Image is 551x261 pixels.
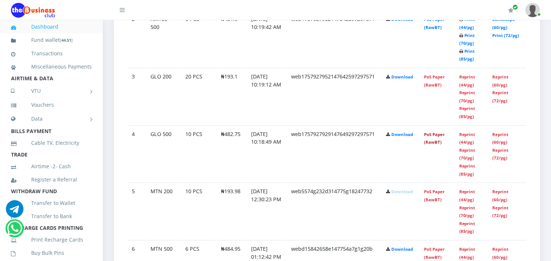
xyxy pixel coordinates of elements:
td: ₦482.75 [217,125,246,182]
a: Dashboard [11,18,92,35]
a: VTU [11,82,92,100]
td: AIRTEL 500 [146,10,180,67]
a: PoS Paper (RawBT) [424,74,445,88]
td: 4 [127,125,145,182]
a: Reprint (72/pg) [492,147,508,161]
a: Print Recharge Cards [11,231,92,248]
td: 10 PCS [181,183,216,239]
a: Print (44/pg) [459,16,475,30]
a: Airtime -2- Cash [11,158,92,175]
a: PoS Paper (RawBT) [424,189,445,202]
b: 44.51 [61,37,71,43]
a: PoS Paper (RawBT) [424,246,445,260]
a: Reprint (44/pg) [459,132,475,145]
td: 5 PCS [181,10,216,67]
td: [DATE] 10:18:49 AM [247,125,286,182]
a: Landscape (60/pg) [492,16,515,30]
td: web5574g232d314775g18247732 [287,183,381,239]
a: Reprint (72/pg) [492,90,508,103]
td: ₦481.9 [217,10,246,67]
td: 2 [127,10,145,67]
small: [ ] [60,37,73,43]
a: Reprint (70/pg) [459,90,475,103]
a: Download [391,246,413,252]
a: Print (72/pg) [492,33,519,38]
td: 5 [127,183,145,239]
a: Chat for support [7,225,22,237]
td: web1757927952147642597297571 [287,68,381,125]
a: Transfer to Bank [11,208,92,225]
a: Reprint (85/pg) [459,163,475,177]
td: [DATE] 12:30:23 PM [247,183,286,239]
td: 10 PCS [181,125,216,182]
a: Chat for support [6,206,23,218]
img: Logo [11,3,55,18]
i: Renew/Upgrade Subscription [508,7,514,13]
a: Reprint (60/pg) [492,74,508,88]
a: Reprint (60/pg) [492,132,508,145]
td: web1757927982147642897297571 [287,10,381,67]
td: [DATE] 10:19:12 AM [247,68,286,125]
a: Download [391,74,413,80]
a: Miscellaneous Payments [11,58,92,75]
a: Download [391,189,413,194]
td: GLO 500 [146,125,180,182]
a: Transfer to Wallet [11,195,92,212]
a: Fund wallet[44.51] [11,32,92,49]
a: Reprint (44/pg) [459,189,475,202]
a: Vouchers [11,96,92,113]
a: Download [391,132,413,137]
td: [DATE] 10:19:42 AM [247,10,286,67]
a: PoS Paper (RawBT) [424,132,445,145]
a: Reprint (85/pg) [459,106,475,119]
span: Renew/Upgrade Subscription [512,4,518,10]
a: Reprint (44/pg) [459,74,475,88]
td: 3 [127,68,145,125]
a: Transactions [11,45,92,62]
a: Reprint (60/pg) [492,189,508,202]
a: Data [11,110,92,128]
a: PoS Paper (RawBT) [424,16,445,30]
img: User [525,3,540,17]
a: Reprint (60/pg) [492,246,508,260]
td: 20 PCS [181,68,216,125]
a: Print (70/pg) [459,33,475,46]
a: Register a Referral [11,171,92,188]
td: ₦193.1 [217,68,246,125]
td: GLO 200 [146,68,180,125]
td: ₦193.98 [217,183,246,239]
a: Reprint (72/pg) [492,205,508,218]
a: Reprint (44/pg) [459,246,475,260]
a: Reprint (70/pg) [459,147,475,161]
td: MTN 200 [146,183,180,239]
a: Reprint (85/pg) [459,221,475,234]
td: web1757927929147649297297571 [287,125,381,182]
a: Cable TV, Electricity [11,135,92,151]
a: Print (85/pg) [459,48,475,62]
a: Reprint (70/pg) [459,205,475,218]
